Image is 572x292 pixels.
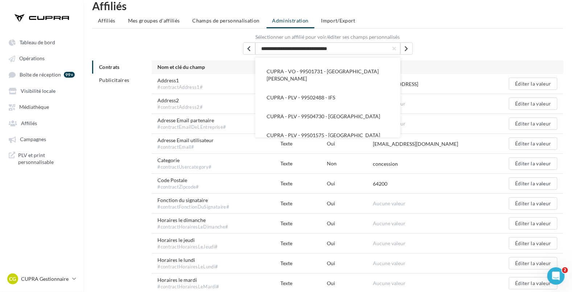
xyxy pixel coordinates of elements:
div: #contractEmail# [157,144,214,151]
button: Éditer la valeur [509,257,557,270]
button: Éditer la valeur [509,157,557,170]
span: CUPRA - PLV - 99502488 - IFS [267,94,336,100]
span: Aucune valeur [373,240,406,246]
div: #contractHorairesLeJeudi# [157,244,218,250]
span: Tableau de bord [20,39,55,45]
div: Texte [281,140,327,147]
div: Oui [327,140,373,147]
button: Éditer la valeur [509,237,557,250]
span: Horaires le lundi [157,256,218,270]
span: Aucune valeur [373,200,406,206]
span: Fonction du signataire [157,197,229,210]
button: Éditer la valeur [509,137,557,150]
button: Éditer la valeur [509,118,557,130]
p: CUPRA Gestionnaire [21,275,69,283]
div: Texte [281,220,327,227]
div: Affiliés [92,0,563,11]
div: #contractHorairesLeDimanche# [157,224,228,230]
span: Categorie [157,157,211,170]
div: Texte [281,200,327,207]
span: Horaires le jeudi [157,237,218,250]
div: Texte [281,280,327,287]
span: 2 [562,267,568,273]
div: Non [327,160,373,167]
span: Aucune valeur [373,220,406,226]
div: #contractZipcode# [157,184,199,190]
button: CUPRA - VO - 99501731 - [GEOGRAPHIC_DATA][PERSON_NAME] [255,62,400,88]
iframe: Intercom live chat [547,267,565,285]
button: Éditer la valeur [509,98,557,110]
span: CG [9,275,16,283]
a: Visibilité locale [4,84,79,97]
span: Horaires le dimanche [157,217,228,230]
button: CUPRA - PLV - 99502488 - IFS [255,88,400,107]
span: CUPRA - PLV - 99501575 - [GEOGRAPHIC_DATA] [267,132,380,138]
div: #contractAddress1# [157,84,203,91]
span: Publicitaires [99,77,129,83]
div: #contractUsercategory# [157,164,211,170]
div: 99+ [64,72,75,78]
div: #contractHorairesLeLundi# [157,264,218,270]
a: Opérations [4,52,79,65]
span: Address1 [157,77,203,91]
label: Sélectionner un affilié pour voir/éditer ses champs personnalisés [92,34,563,40]
div: Oui [327,180,373,187]
div: Texte [281,240,327,247]
span: Affiliés [98,17,115,24]
div: Texte [281,260,327,267]
span: Boîte de réception [20,71,61,78]
span: Adresse Email utilisateur [157,137,214,151]
a: Affiliés [4,116,79,129]
button: Éditer la valeur [509,177,557,190]
a: Médiathèque [4,100,79,113]
div: Oui [327,260,373,267]
span: Mes groupes d'affiliés [128,17,180,24]
button: Éditer la valeur [509,78,557,90]
span: Affiliés [21,120,37,126]
div: #contractHorairesLeMardi# [157,284,219,290]
span: Adresse Email partenaire [157,117,226,131]
div: #contractEmailDeLEntreprise# [157,124,226,131]
div: concession [373,160,398,168]
div: 64200 [373,180,387,188]
div: Nom et clé du champ [157,63,280,71]
a: PLV et print personnalisable [4,149,79,169]
span: Aucune valeur [373,280,406,286]
div: #contractFonctionDuSignataire# [157,204,229,210]
div: Oui [327,240,373,247]
span: Aucune valeur [373,260,406,266]
span: PLV et print personnalisable [18,152,75,166]
a: CG CUPRA Gestionnaire [6,272,78,286]
span: CUPRA - VO - 99501731 - [GEOGRAPHIC_DATA][PERSON_NAME] [267,68,379,82]
div: [EMAIL_ADDRESS][DOMAIN_NAME] [373,140,458,148]
span: Opérations [19,55,45,62]
button: Éditer la valeur [509,217,557,230]
span: Code Postale [157,177,199,190]
div: #contractAddress2# [157,104,203,111]
div: Valeur [373,63,496,71]
div: Texte [281,160,327,167]
span: Horaires le mardi [157,276,219,290]
span: Visibilité locale [21,88,55,94]
button: CUPRA - PLV - 99504730 - [GEOGRAPHIC_DATA] [255,107,400,126]
span: Campagnes [20,136,46,143]
a: Boîte de réception 99+ [4,68,79,81]
span: Address2 [157,97,203,111]
button: Éditer la valeur [509,277,557,289]
div: Oui [327,280,373,287]
a: Tableau de bord [4,36,79,49]
div: Oui [327,220,373,227]
button: CUPRA - PLV - 99501575 - [GEOGRAPHIC_DATA] [255,126,400,145]
a: Campagnes [4,132,79,145]
div: Oui [327,200,373,207]
span: Médiathèque [19,104,49,110]
button: Éditer la valeur [509,197,557,210]
span: Champs de personnalisation [193,17,260,24]
span: CUPRA - PLV - 99504730 - [GEOGRAPHIC_DATA] [267,113,380,119]
span: Import/Export [321,17,356,24]
div: Texte [281,180,327,187]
